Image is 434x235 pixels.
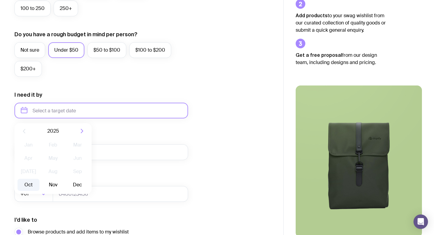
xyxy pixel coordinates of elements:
[42,139,64,151] button: Feb
[47,127,59,135] span: 2025
[296,13,328,18] strong: Add products
[42,179,64,191] button: Nov
[14,42,45,58] label: Not sure
[14,61,42,77] label: $200+
[414,214,428,229] div: Open Intercom Messenger
[14,216,37,224] label: I’d like to
[67,152,89,164] button: Jun
[14,91,42,98] label: I need it by
[17,139,39,151] button: Jan
[67,179,89,191] button: Dec
[14,186,53,202] div: Search for option
[42,152,64,164] button: May
[30,186,39,202] input: Search for option
[87,42,126,58] label: $50 to $100
[296,52,342,58] strong: Get a free proposal
[67,139,89,151] button: Mar
[296,51,386,66] p: from our design team, including designs and pricing.
[14,1,51,16] label: 100 to 250
[48,42,84,58] label: Under $50
[67,166,89,178] button: Sep
[17,166,39,178] button: [DATE]
[129,42,171,58] label: $100 to $200
[296,12,386,34] p: to your swag wishlist from our curated collection of quality goods or submit a quick general enqu...
[17,152,39,164] button: Apr
[14,31,137,38] label: Do you have a rough budget in mind per person?
[20,186,30,202] span: +61
[14,103,188,118] input: Select a target date
[14,144,188,160] input: you@email.com
[54,1,78,16] label: 250+
[53,186,188,202] input: 0400123456
[42,166,64,178] button: Aug
[17,179,39,191] button: Oct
